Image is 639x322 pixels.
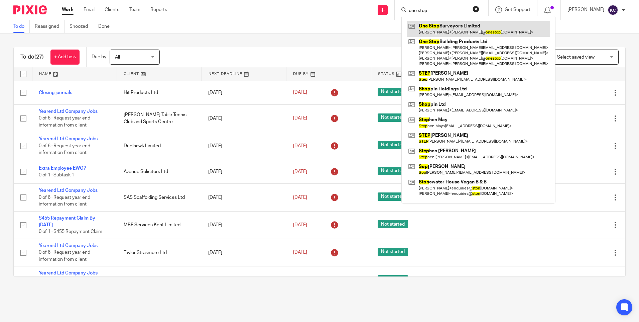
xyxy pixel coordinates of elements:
[202,160,286,183] td: [DATE]
[20,54,44,61] h1: To do
[378,192,408,201] span: Not started
[293,144,307,148] span: [DATE]
[202,132,286,160] td: [DATE]
[39,250,90,262] span: 0 of 6 · Request year end information from client
[13,20,30,33] a: To do
[557,55,595,60] span: Select saved view
[117,132,202,160] td: Duelhawk Limited
[463,249,534,256] div: ---
[293,116,307,120] span: [DATE]
[202,266,286,294] td: [DATE]
[39,188,98,193] a: Yearend Ltd Company Jobs
[92,54,106,60] p: Due by
[408,8,468,14] input: Search
[50,50,80,65] a: + Add task
[39,137,98,141] a: Yearend Ltd Company Jobs
[378,220,408,228] span: Not started
[39,230,102,234] span: 0 of 1 · S455 Repayment Claim
[293,195,307,200] span: [DATE]
[378,248,408,256] span: Not started
[115,55,120,60] span: All
[505,7,530,12] span: Get Support
[39,243,98,248] a: Yearend Ltd Company Jobs
[117,239,202,266] td: Taylor Strasmore Ltd
[473,6,479,12] button: Clear
[39,90,72,95] a: Closing journals
[13,5,47,14] img: Pixie
[202,211,286,239] td: [DATE]
[293,250,307,255] span: [DATE]
[39,166,86,171] a: Extra Employee EWO?
[202,81,286,104] td: [DATE]
[378,141,408,149] span: Not started
[129,6,140,13] a: Team
[117,104,202,132] td: [PERSON_NAME] Table Tennis Club and Sports Centre
[117,160,202,183] td: Avenue Solicitors Ltd
[117,211,202,239] td: MBE Services Kent Limited
[39,271,98,275] a: Yearend Ltd Company Jobs
[39,195,90,207] span: 0 of 6 · Request year end information from client
[202,239,286,266] td: [DATE]
[378,113,408,122] span: Not started
[70,20,93,33] a: Snoozed
[202,184,286,211] td: [DATE]
[98,20,115,33] a: Done
[150,6,167,13] a: Reports
[567,6,604,13] p: [PERSON_NAME]
[39,116,90,128] span: 0 of 6 · Request year end information from client
[202,104,286,132] td: [DATE]
[293,169,307,174] span: [DATE]
[62,6,74,13] a: Work
[378,167,408,175] span: Not started
[293,90,307,95] span: [DATE]
[35,20,65,33] a: Reassigned
[84,6,95,13] a: Email
[39,109,98,114] a: Yearend Ltd Company Jobs
[117,184,202,211] td: SAS Scaffolding Services Ltd
[117,266,202,294] td: Onward Display Holdings Ltd
[39,173,74,177] span: 0 of 1 · Subtask 1
[378,88,408,96] span: Not started
[34,54,44,60] span: (27)
[463,222,534,228] div: ---
[378,275,408,284] span: Not started
[117,81,202,104] td: Hit Products Ltd
[39,216,95,227] a: S455 Repayment Claim By [DATE]
[39,144,90,155] span: 0 of 6 · Request year end information from client
[293,223,307,227] span: [DATE]
[608,5,618,15] img: svg%3E
[105,6,119,13] a: Clients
